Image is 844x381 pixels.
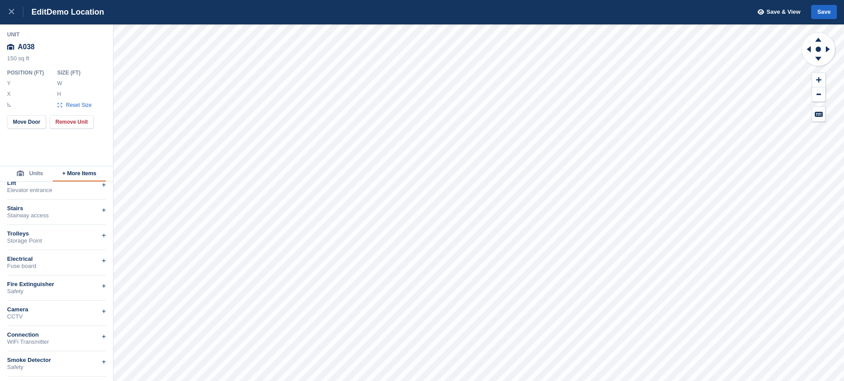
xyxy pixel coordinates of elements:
[7,306,106,313] div: Camera
[57,69,96,76] div: Size ( FT )
[53,166,106,181] button: + More Items
[7,205,106,212] div: Stairs
[812,73,825,87] button: Zoom In
[102,205,106,216] div: +
[102,255,106,266] div: +
[7,180,106,187] div: Lift
[7,200,106,225] div: StairsStairway access+
[7,357,106,364] div: Smoke Detector
[7,31,106,38] div: Unit
[811,5,837,20] button: Save
[7,288,106,295] div: Safety
[7,275,106,301] div: Fire ExtinguisherSafety+
[8,102,11,106] img: angle-icn.0ed2eb85.svg
[7,338,106,346] div: WiFi Transmitter
[7,174,106,200] div: LiftElevator entrance+
[102,230,106,241] div: +
[23,7,104,17] div: Edit Demo Location
[812,107,825,122] button: Keyboard Shortcuts
[7,237,106,244] div: Storage Point
[102,306,106,317] div: +
[7,39,106,55] div: A038
[102,180,106,190] div: +
[57,90,62,98] label: H
[7,115,46,129] button: Move Door
[7,255,106,263] div: Electrical
[7,351,106,377] div: Smoke DetectorSafety+
[7,187,106,194] div: Elevator entrance
[7,80,12,87] label: Y
[7,69,50,76] div: Position ( FT )
[66,101,92,109] span: Reset Size
[7,313,106,320] div: CCTV
[7,166,53,181] button: Units
[7,301,106,326] div: CameraCCTV+
[57,80,62,87] label: W
[50,115,93,129] button: Remove Unit
[7,364,106,371] div: Safety
[102,331,106,342] div: +
[7,55,106,67] div: 150 sq ft
[102,357,106,367] div: +
[7,90,12,98] label: X
[7,230,106,237] div: Trolleys
[102,281,106,291] div: +
[753,5,801,20] button: Save & View
[766,8,800,16] span: Save & View
[7,331,106,338] div: Connection
[7,250,106,275] div: ElectricalFuse board+
[812,87,825,102] button: Zoom Out
[7,212,106,219] div: Stairway access
[7,225,106,250] div: TrolleysStorage Point+
[7,281,106,288] div: Fire Extinguisher
[7,326,106,351] div: ConnectionWiFi Transmitter+
[7,263,106,270] div: Fuse board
